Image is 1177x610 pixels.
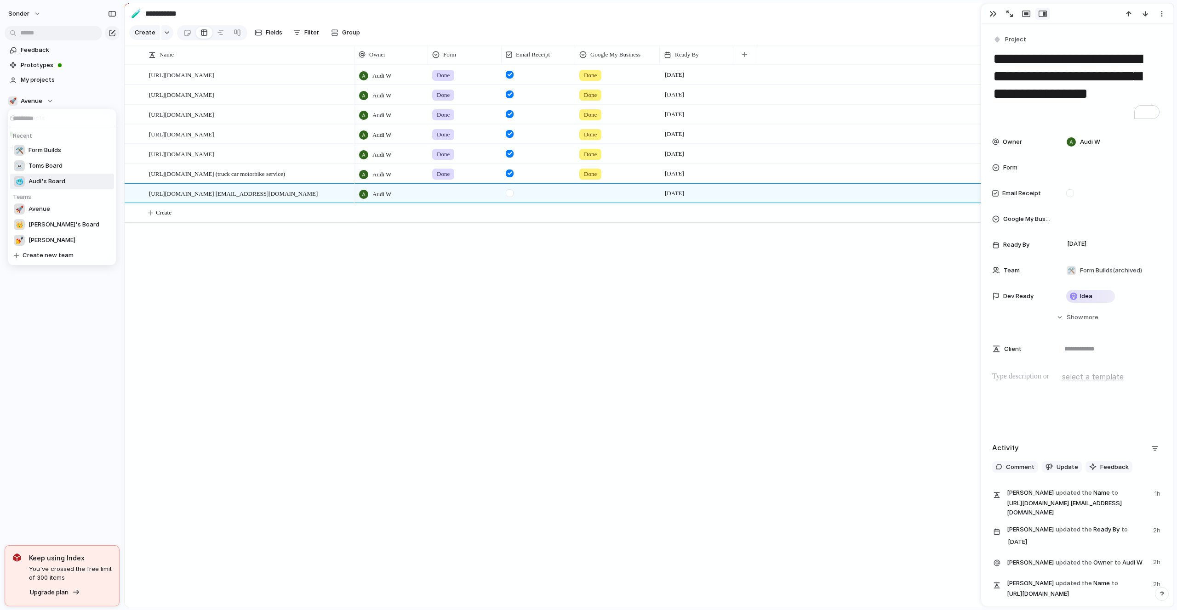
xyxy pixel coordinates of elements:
[14,219,25,230] div: 👑
[29,177,65,186] span: Audi's Board
[29,204,50,214] span: Avenue
[14,176,25,187] div: 🥶
[29,146,61,155] span: Form Builds
[29,236,75,245] span: [PERSON_NAME]
[14,235,25,246] div: 💅
[29,220,99,229] span: [PERSON_NAME]'s Board
[29,161,63,170] span: Toms Board
[14,203,25,215] div: 🚀
[10,189,117,201] h5: Teams
[14,160,25,171] div: ☠️
[23,251,74,260] span: Create new team
[10,128,117,140] h5: Recent
[14,145,25,156] div: 🛠️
